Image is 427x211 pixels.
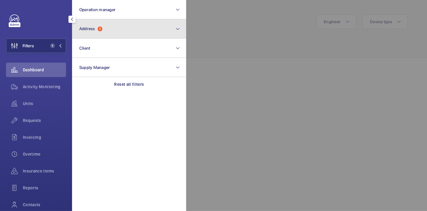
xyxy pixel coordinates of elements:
span: Overtime [23,151,66,157]
span: Contacts [23,202,66,208]
span: Invoicing [23,134,66,140]
span: Dashboard [23,67,66,73]
span: 1 [50,43,55,48]
span: Requests [23,117,66,123]
span: Reports [23,185,66,191]
span: Insurance items [23,168,66,174]
span: Filters [23,43,34,49]
span: Units [23,101,66,107]
span: Activity Monitoring [23,84,66,90]
button: Filters1 [6,39,66,53]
